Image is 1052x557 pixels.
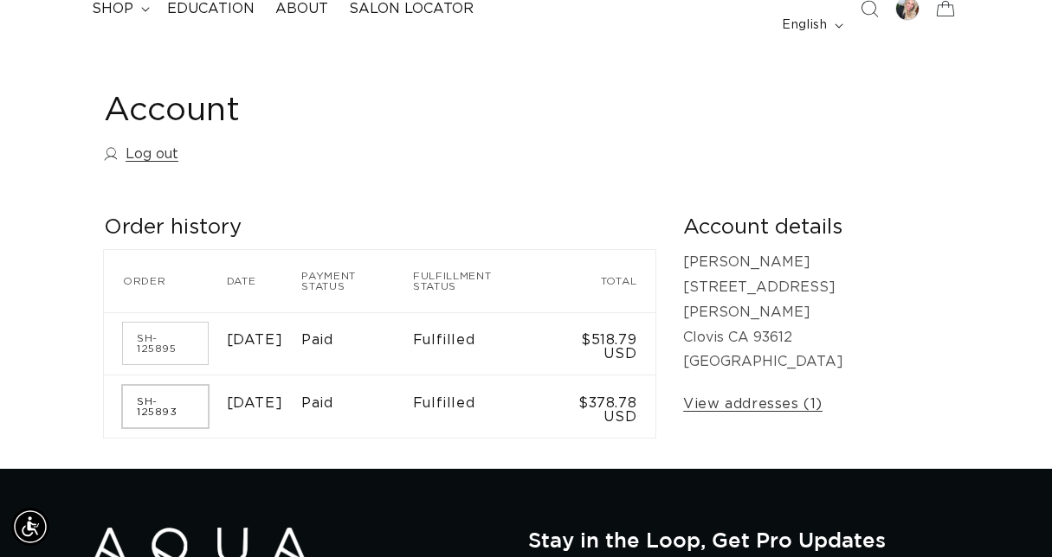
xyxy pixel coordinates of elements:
[548,375,655,439] td: $378.78 USD
[227,250,302,312] th: Date
[413,312,548,375] td: Fulfilled
[227,333,283,347] time: [DATE]
[683,214,948,241] h2: Account details
[771,9,850,42] button: English
[227,396,283,410] time: [DATE]
[548,312,655,375] td: $518.79 USD
[104,90,948,132] h1: Account
[104,214,655,241] h2: Order history
[123,323,208,364] a: Order number SH-125895
[123,386,208,427] a: Order number SH-125893
[683,392,823,417] a: View addresses (1)
[301,250,413,312] th: Payment status
[301,312,413,375] td: Paid
[413,375,548,439] td: Fulfilled
[413,250,548,312] th: Fulfillment status
[301,375,413,439] td: Paid
[782,16,827,35] span: English
[528,528,961,552] h2: Stay in the Loop, Get Pro Updates
[104,250,227,312] th: Order
[104,142,178,167] a: Log out
[11,508,49,546] div: Accessibility Menu
[548,250,655,312] th: Total
[683,250,948,375] p: [PERSON_NAME] [STREET_ADDRESS][PERSON_NAME] Clovis CA 93612 [GEOGRAPHIC_DATA]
